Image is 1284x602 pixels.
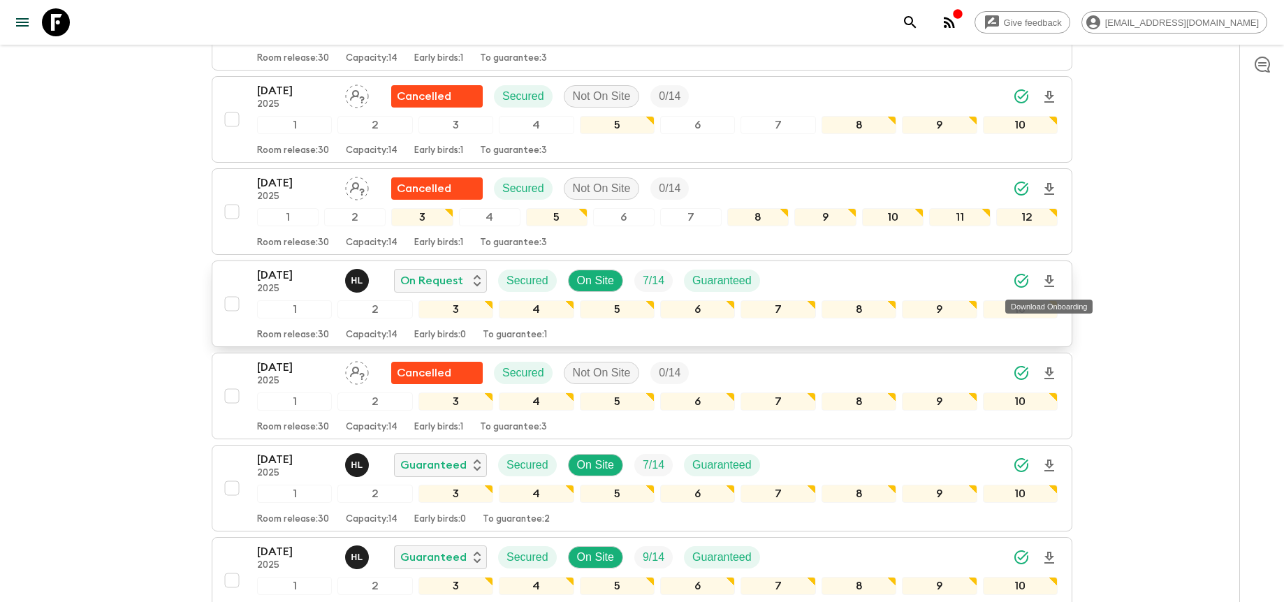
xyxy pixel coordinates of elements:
[643,549,664,566] p: 9 / 14
[257,208,319,226] div: 1
[397,180,451,197] p: Cancelled
[414,422,463,433] p: Early birds: 1
[400,457,467,473] p: Guaranteed
[391,362,483,384] div: Flash Pack cancellation
[346,145,397,156] p: Capacity: 14
[983,116,1058,134] div: 10
[324,208,386,226] div: 2
[257,485,332,503] div: 1
[506,272,548,289] p: Secured
[257,577,332,595] div: 1
[480,237,547,249] p: To guarantee: 3
[499,577,574,595] div: 4
[1005,300,1093,314] div: Download Onboarding
[692,272,752,289] p: Guaranteed
[257,468,334,479] p: 2025
[659,180,680,197] p: 0 / 14
[996,208,1058,226] div: 12
[400,272,463,289] p: On Request
[975,11,1070,34] a: Give feedback
[351,552,363,563] p: H L
[643,457,664,473] p: 7 / 14
[414,145,463,156] p: Early birds: 1
[822,577,896,595] div: 8
[822,116,896,134] div: 8
[564,177,640,200] div: Not On Site
[1013,88,1030,105] svg: Synced Successfully
[741,577,815,595] div: 7
[660,116,735,134] div: 6
[794,208,856,226] div: 9
[727,208,789,226] div: 8
[494,362,553,384] div: Secured
[345,545,372,569] button: HL
[212,445,1072,531] button: [DATE]2025Hoang Le NgocGuaranteedSecuredOn SiteTrip FillGuaranteed12345678910Room release:30Capac...
[346,330,397,341] p: Capacity: 14
[257,376,334,387] p: 2025
[257,330,329,341] p: Room release: 30
[345,89,369,100] span: Assign pack leader
[659,88,680,105] p: 0 / 14
[418,577,493,595] div: 3
[660,485,735,503] div: 6
[650,85,689,108] div: Trip Fill
[502,365,544,381] p: Secured
[1013,549,1030,566] svg: Synced Successfully
[337,577,412,595] div: 2
[692,549,752,566] p: Guaranteed
[498,454,557,476] div: Secured
[345,365,369,376] span: Assign pack leader
[418,392,493,411] div: 3
[498,270,557,292] div: Secured
[660,208,722,226] div: 7
[564,362,640,384] div: Not On Site
[902,116,977,134] div: 9
[257,191,334,203] p: 2025
[346,514,397,525] p: Capacity: 14
[257,284,334,295] p: 2025
[573,365,631,381] p: Not On Site
[580,577,655,595] div: 5
[257,514,329,525] p: Room release: 30
[1041,181,1058,198] svg: Download Onboarding
[580,116,655,134] div: 5
[983,392,1058,411] div: 10
[1041,457,1058,474] svg: Download Onboarding
[896,8,924,36] button: search adventures
[741,300,815,318] div: 7
[499,392,574,411] div: 4
[1041,89,1058,105] svg: Download Onboarding
[1041,273,1058,290] svg: Download Onboarding
[822,392,896,411] div: 8
[337,116,412,134] div: 2
[345,181,369,192] span: Assign pack leader
[1041,550,1058,566] svg: Download Onboarding
[660,300,735,318] div: 6
[902,577,977,595] div: 9
[577,272,614,289] p: On Site
[391,177,483,200] div: Flash Pack cancellation
[418,485,493,503] div: 3
[692,457,752,473] p: Guaranteed
[391,85,483,108] div: Flash Pack cancellation
[643,272,664,289] p: 7 / 14
[257,267,334,284] p: [DATE]
[568,270,623,292] div: On Site
[499,300,574,318] div: 4
[580,392,655,411] div: 5
[483,514,550,525] p: To guarantee: 2
[634,454,673,476] div: Trip Fill
[1013,457,1030,473] svg: Synced Successfully
[257,300,332,318] div: 1
[414,53,463,64] p: Early birds: 1
[212,353,1072,439] button: [DATE]2025Assign pack leaderFlash Pack cancellationSecuredNot On SiteTrip Fill12345678910Room rel...
[257,451,334,468] p: [DATE]
[257,82,334,99] p: [DATE]
[400,549,467,566] p: Guaranteed
[741,392,815,411] div: 7
[345,273,372,284] span: Hoang Le Ngoc
[498,546,557,568] div: Secured
[414,237,463,249] p: Early birds: 1
[1013,180,1030,197] svg: Synced Successfully
[573,180,631,197] p: Not On Site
